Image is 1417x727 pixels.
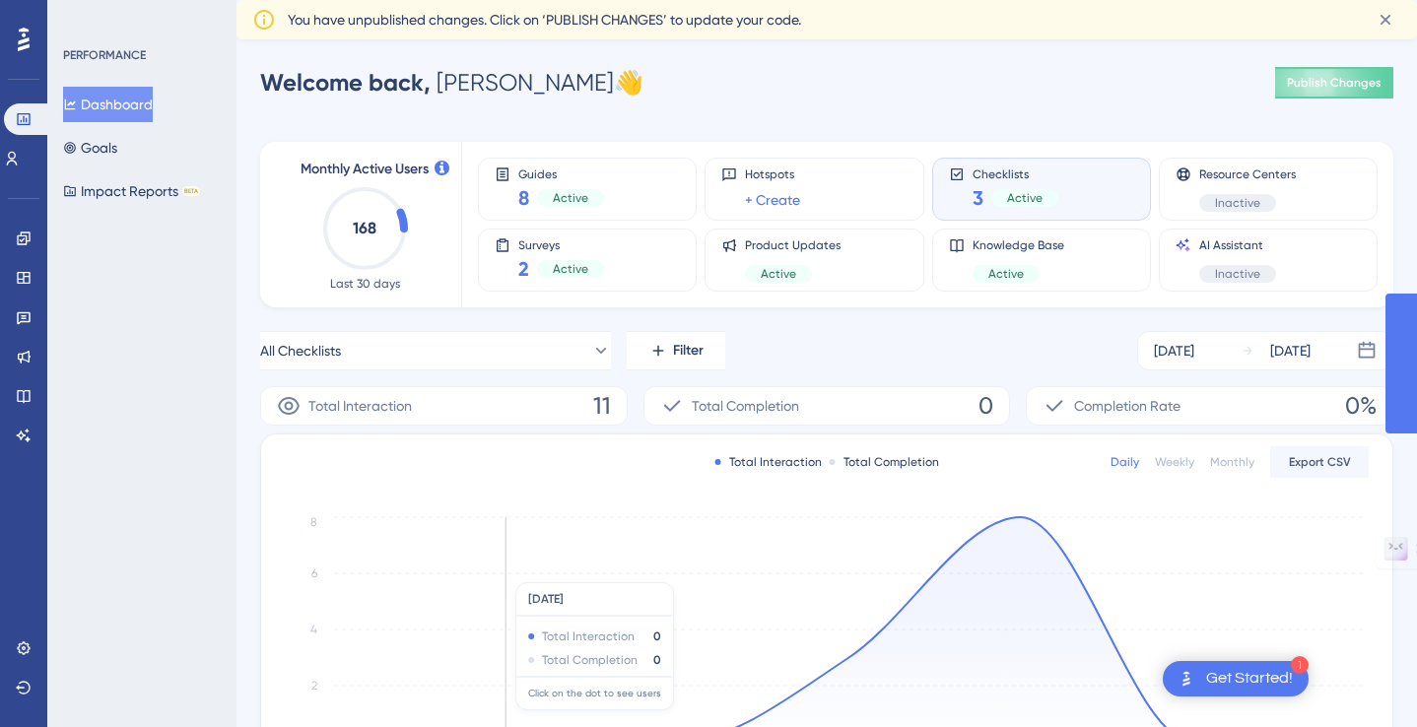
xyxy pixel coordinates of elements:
button: Filter [627,331,725,370]
span: Active [553,190,588,206]
button: Export CSV [1270,446,1369,478]
div: Total Completion [830,454,939,470]
div: Get Started! [1206,668,1293,690]
span: 8 [518,184,529,212]
button: Impact ReportsBETA [63,173,200,209]
span: All Checklists [260,339,341,363]
span: Last 30 days [330,276,400,292]
span: Knowledge Base [973,237,1064,253]
text: 168 [353,219,376,237]
div: BETA [182,186,200,196]
div: Weekly [1155,454,1194,470]
button: All Checklists [260,331,611,370]
span: Inactive [1215,195,1260,211]
a: + Create [745,188,800,212]
div: Total Interaction [715,454,822,470]
span: Welcome back, [260,68,431,97]
div: Daily [1111,454,1139,470]
span: Monthly Active Users [301,158,429,181]
img: launcher-image-alternative-text [1175,667,1198,691]
span: Product Updates [745,237,841,253]
span: 3 [973,184,983,212]
span: Active [1007,190,1043,206]
span: 2 [518,255,529,283]
button: Goals [63,130,117,165]
span: Completion Rate [1074,394,1181,418]
span: Active [553,261,588,277]
span: Resource Centers [1199,166,1296,182]
span: Active [761,266,796,282]
span: Total Completion [692,394,799,418]
div: [DATE] [1270,339,1311,363]
span: Hotspots [745,166,800,182]
button: Publish Changes [1275,67,1393,99]
button: Dashboard [63,87,153,122]
div: Monthly [1210,454,1254,470]
span: 0 [978,390,993,422]
span: 0% [1345,390,1377,422]
div: [DATE] [1154,339,1194,363]
div: PERFORMANCE [63,47,146,63]
iframe: UserGuiding AI Assistant Launcher [1334,649,1393,708]
span: Checklists [973,166,1058,180]
span: Surveys [518,237,604,251]
div: 1 [1291,656,1309,674]
span: Total Interaction [308,394,412,418]
div: [PERSON_NAME] 👋 [260,67,643,99]
span: You have unpublished changes. Click on ‘PUBLISH CHANGES’ to update your code. [288,8,801,32]
span: Export CSV [1289,454,1351,470]
span: Publish Changes [1287,75,1382,91]
span: Active [988,266,1024,282]
span: Inactive [1215,266,1260,282]
span: Guides [518,166,604,180]
div: Open Get Started! checklist, remaining modules: 1 [1163,661,1309,696]
span: Filter [673,339,704,363]
tspan: 4 [310,623,317,636]
tspan: 6 [311,566,317,580]
tspan: 8 [310,515,317,529]
span: AI Assistant [1199,237,1276,253]
tspan: 2 [311,679,317,693]
span: 11 [593,390,611,422]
